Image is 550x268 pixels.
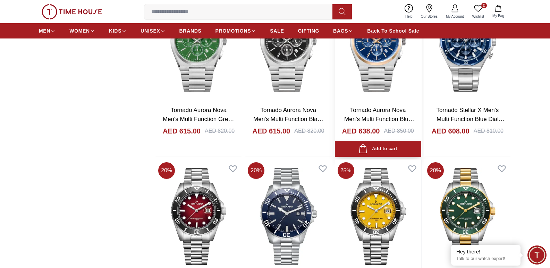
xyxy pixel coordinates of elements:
span: 20 % [158,162,175,179]
span: Help [403,14,415,19]
a: Back To School Sale [367,25,419,37]
a: UNISEX [141,25,165,37]
button: Add to cart [335,141,421,157]
a: Tornado Aurora Nova Men's Multi Function Green Dial Watch - T24105-SBSH [163,107,235,131]
a: 0Wishlist [468,3,488,20]
span: MEN [39,27,50,34]
a: Tornado Aurora Nova Men's Multi Function Blue Dial Watch - T24105-KBSN [342,107,414,131]
p: Talk to our watch expert! [456,256,515,262]
a: Help [401,3,417,20]
h4: AED 615.00 [252,126,290,136]
a: PROMOTIONS [215,25,256,37]
a: KIDS [109,25,127,37]
button: My Bag [488,3,508,20]
a: SALE [270,25,284,37]
div: AED 810.00 [474,127,504,135]
a: MEN [39,25,56,37]
span: KIDS [109,27,121,34]
span: My Account [443,14,467,19]
span: BAGS [333,27,348,34]
span: 20 % [427,162,444,179]
h4: AED 638.00 [342,126,380,136]
span: PROMOTIONS [215,27,251,34]
span: My Bag [490,13,507,18]
h4: AED 615.00 [163,126,201,136]
span: Our Stores [418,14,440,19]
span: 20 % [248,162,264,179]
span: UNISEX [141,27,160,34]
span: Wishlist [469,14,487,19]
span: Back To School Sale [367,27,419,34]
a: BRANDS [179,25,202,37]
span: GIFTING [298,27,319,34]
span: 0 [481,3,487,8]
a: Tornado Aurora Nova Men's Multi Function Black Dial Watch - T24105-SBSB [253,107,324,131]
div: AED 820.00 [294,127,324,135]
h4: AED 608.00 [432,126,469,136]
span: BRANDS [179,27,202,34]
a: WOMEN [69,25,95,37]
div: Hey there! [456,248,515,255]
a: BAGS [333,25,353,37]
span: 25 % [338,162,354,179]
div: Add to cart [358,144,397,154]
a: GIFTING [298,25,319,37]
a: Our Stores [417,3,442,20]
img: ... [42,4,102,19]
div: AED 820.00 [205,127,235,135]
span: SALE [270,27,284,34]
div: Chat Widget [527,245,547,265]
div: AED 850.00 [384,127,414,135]
span: WOMEN [69,27,90,34]
a: Tornado Stellar X Men's Multi Function Blue Dial Watch - T24104-SBSN [436,107,504,131]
